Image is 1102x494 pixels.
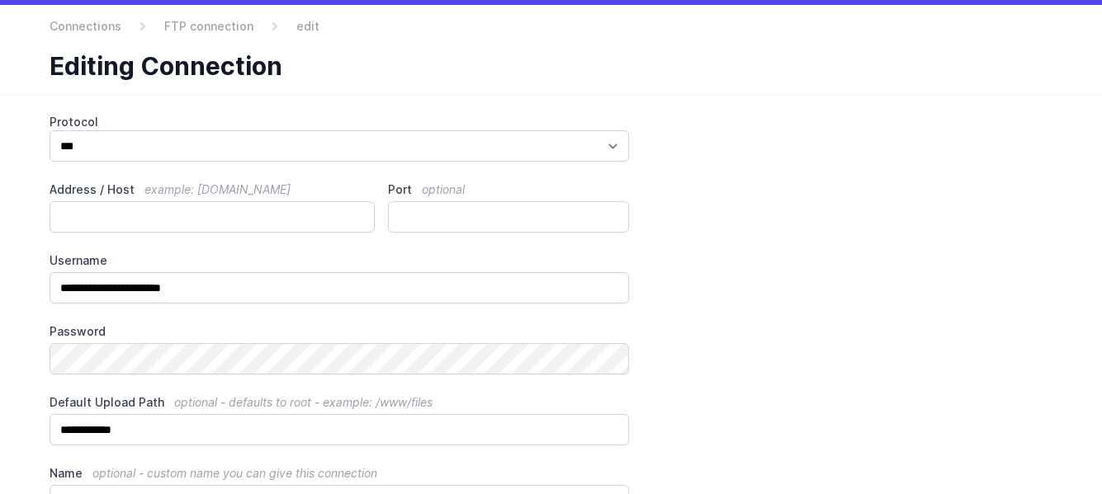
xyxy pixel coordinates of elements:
[164,18,253,35] a: FTP connection
[174,395,433,409] span: optional - defaults to root - example: /www/files
[50,394,630,411] label: Default Upload Path
[50,18,1053,45] nav: Breadcrumb
[144,182,291,196] span: example: [DOMAIN_NAME]
[50,323,630,340] label: Password
[92,466,377,480] span: optional - custom name you can give this connection
[422,182,465,196] span: optional
[50,465,630,482] label: Name
[1019,412,1082,474] iframe: Drift Widget Chat Controller
[388,181,629,198] label: Port
[50,181,376,198] label: Address / Host
[296,18,319,35] span: edit
[50,114,630,130] label: Protocol
[50,51,1040,81] h1: Editing Connection
[50,18,121,35] a: Connections
[50,252,630,269] label: Username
